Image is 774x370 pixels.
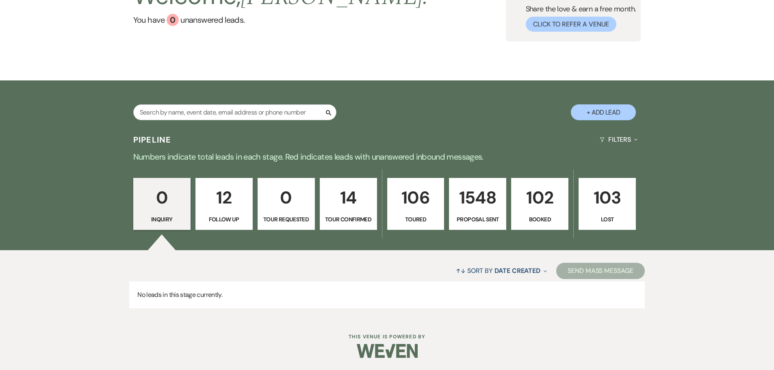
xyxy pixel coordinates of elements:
button: + Add Lead [571,104,636,120]
a: 0Inquiry [133,178,191,230]
span: ↑↓ [456,266,466,275]
p: Lost [584,215,631,224]
p: Proposal Sent [454,215,501,224]
a: 14Tour Confirmed [320,178,377,230]
p: 0 [263,184,310,211]
h3: Pipeline [133,134,171,145]
p: Toured [392,215,439,224]
a: 0Tour Requested [258,178,315,230]
button: Click to Refer a Venue [526,17,616,32]
p: 0 [139,184,185,211]
p: 12 [201,184,247,211]
p: 14 [325,184,372,211]
span: Date Created [494,266,540,275]
button: Sort By Date Created [453,260,550,281]
div: 0 [167,14,179,26]
a: You have 0 unanswered leads. [133,14,429,26]
a: 106Toured [387,178,444,230]
p: Inquiry [139,215,185,224]
p: Numbers indicate total leads in each stage. Red indicates leads with unanswered inbound messages. [95,150,680,163]
p: Tour Requested [263,215,310,224]
p: Follow Up [201,215,247,224]
a: 12Follow Up [195,178,253,230]
p: 1548 [454,184,501,211]
p: Booked [516,215,563,224]
p: No leads in this stage currently. [129,281,645,308]
p: 103 [584,184,631,211]
a: 103Lost [579,178,636,230]
p: 102 [516,184,563,211]
p: 106 [392,184,439,211]
a: 1548Proposal Sent [449,178,506,230]
p: Tour Confirmed [325,215,372,224]
img: Weven Logo [357,337,418,365]
button: Filters [596,129,641,150]
button: Send Mass Message [556,263,645,279]
input: Search by name, event date, email address or phone number [133,104,336,120]
a: 102Booked [511,178,568,230]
